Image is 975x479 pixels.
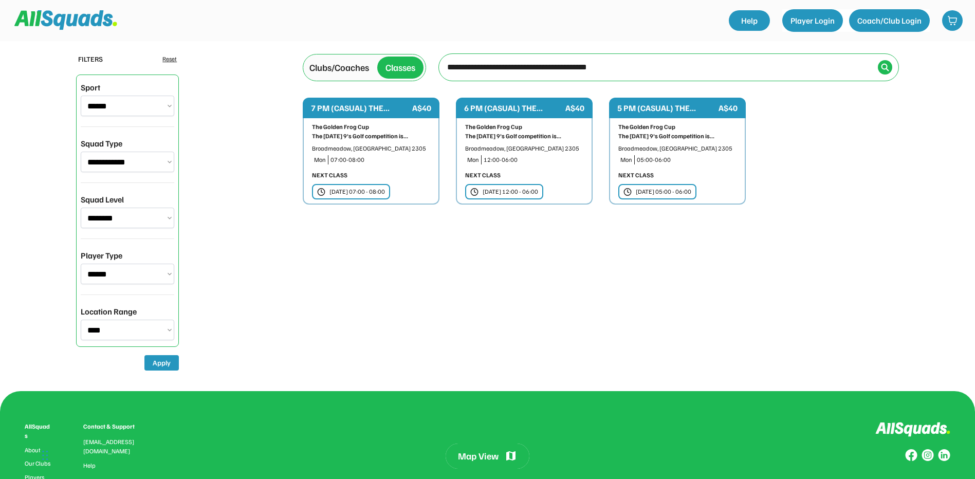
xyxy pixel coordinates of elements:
[83,422,147,431] div: Contact & Support
[483,187,538,196] div: [DATE] 12:00 - 06:00
[81,249,122,262] div: Player Type
[875,422,950,437] img: Logo%20inverted.svg
[617,102,716,114] div: 5 PM (CASUAL) THE...
[81,81,100,94] div: Sport
[81,305,137,318] div: Location Range
[83,437,147,456] div: [EMAIL_ADDRESS][DOMAIN_NAME]
[458,450,499,463] div: Map View
[312,122,430,141] div: The Golden Frog Cup The [DATE] 9's Golf competition is...
[637,155,737,164] div: 05:00-06:00
[314,155,326,164] div: Mon
[719,102,738,114] div: A$40
[565,102,584,114] div: A$40
[484,155,583,164] div: 12:00-06:00
[25,422,52,440] div: AllSquads
[470,188,479,196] img: clock.svg
[849,9,930,32] button: Coach/Club Login
[317,188,325,196] img: clock.svg
[465,144,583,153] div: Broadmeadow, [GEOGRAPHIC_DATA] 2305
[329,187,385,196] div: [DATE] 07:00 - 08:00
[330,155,430,164] div: 07:00-08:00
[311,102,410,114] div: 7 PM (CASUAL) THE...
[81,137,122,150] div: Squad Type
[618,144,737,153] div: Broadmeadow, [GEOGRAPHIC_DATA] 2305
[620,155,632,164] div: Mon
[309,61,369,75] div: Clubs/Coaches
[947,15,958,26] img: shopping-cart-01%20%281%29.svg
[312,144,430,153] div: Broadmeadow, [GEOGRAPHIC_DATA] 2305
[162,54,177,64] div: Reset
[782,9,843,32] button: Player Login
[412,102,431,114] div: A$40
[618,122,737,141] div: The Golden Frog Cup The [DATE] 9's Golf competition is...
[623,188,632,196] img: clock.svg
[81,193,124,206] div: Squad Level
[385,61,415,75] div: Classes
[465,171,501,180] div: NEXT CLASS
[467,155,479,164] div: Mon
[881,63,889,71] img: Icon%20%2838%29.svg
[312,171,347,180] div: NEXT CLASS
[729,10,770,31] a: Help
[636,187,691,196] div: [DATE] 05:00 - 06:00
[465,122,583,141] div: The Golden Frog Cup The [DATE] 9's Golf competition is...
[144,355,179,371] button: Apply
[78,53,103,64] div: FILTERS
[14,10,117,30] img: Squad%20Logo.svg
[464,102,563,114] div: 6 PM (CASUAL) THE...
[618,171,654,180] div: NEXT CLASS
